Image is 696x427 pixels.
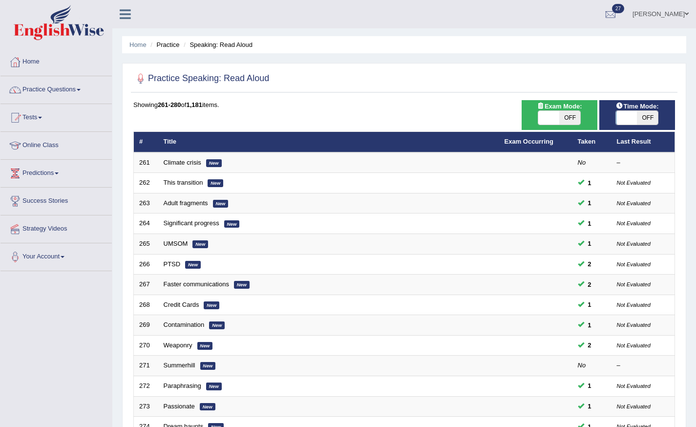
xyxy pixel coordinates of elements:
td: 270 [134,335,158,356]
li: Speaking: Read Aloud [181,40,253,49]
div: – [617,158,670,168]
span: Exam Mode: [533,101,586,111]
th: Last Result [612,132,675,152]
span: You can still take this question [584,279,595,290]
small: Not Evaluated [617,241,651,247]
a: Success Stories [0,188,112,212]
span: You can still take this question [584,198,595,208]
span: You can still take this question [584,238,595,249]
em: New [213,200,229,208]
em: New [224,220,240,228]
a: Weaponry [164,342,192,349]
em: New [192,240,208,248]
a: Online Class [0,132,112,156]
em: New [204,301,219,309]
small: Not Evaluated [617,342,651,348]
div: Show exams occurring in exams [522,100,597,130]
th: Title [158,132,499,152]
b: 1,181 [186,101,202,108]
span: You can still take this question [584,320,595,330]
span: You can still take this question [584,178,595,188]
a: Summerhill [164,362,195,369]
em: New [200,362,216,370]
small: Not Evaluated [617,261,651,267]
a: Strategy Videos [0,215,112,240]
td: 261 [134,152,158,173]
span: You can still take this question [584,218,595,229]
span: You can still take this question [584,299,595,310]
small: Not Evaluated [617,404,651,409]
em: New [234,281,250,289]
a: Predictions [0,160,112,184]
em: New [197,342,213,350]
a: Significant progress [164,219,219,227]
a: Home [129,41,147,48]
td: 269 [134,315,158,336]
span: You can still take this question [584,340,595,350]
a: Contamination [164,321,205,328]
span: You can still take this question [584,259,595,269]
a: PTSD [164,260,181,268]
li: Practice [148,40,179,49]
em: New [208,179,223,187]
a: Credit Cards [164,301,199,308]
th: # [134,132,158,152]
span: Time Mode: [612,101,662,111]
td: 266 [134,254,158,275]
em: New [200,403,215,411]
small: Not Evaluated [617,220,651,226]
div: – [617,361,670,370]
em: New [206,383,222,390]
small: Not Evaluated [617,281,651,287]
td: 271 [134,356,158,376]
a: Climate crisis [164,159,201,166]
a: This transition [164,179,203,186]
td: 267 [134,275,158,295]
a: Adult fragments [164,199,208,207]
em: New [209,321,225,329]
td: 272 [134,376,158,396]
b: 261-280 [158,101,181,108]
small: Not Evaluated [617,180,651,186]
em: No [578,362,586,369]
a: Paraphrasing [164,382,201,389]
a: Exam Occurring [505,138,553,145]
a: Tests [0,104,112,128]
small: Not Evaluated [617,302,651,308]
small: Not Evaluated [617,200,651,206]
td: 262 [134,173,158,193]
a: Your Account [0,243,112,268]
td: 268 [134,295,158,315]
th: Taken [572,132,612,152]
a: Practice Questions [0,76,112,101]
span: OFF [637,111,658,125]
td: 264 [134,213,158,234]
em: New [206,159,222,167]
em: New [185,261,201,269]
em: No [578,159,586,166]
span: You can still take this question [584,401,595,411]
small: Not Evaluated [617,383,651,389]
a: Faster communications [164,280,229,288]
h2: Practice Speaking: Read Aloud [133,71,269,86]
span: OFF [559,111,580,125]
span: You can still take this question [584,381,595,391]
td: 265 [134,234,158,255]
td: 263 [134,193,158,213]
small: Not Evaluated [617,322,651,328]
td: 273 [134,396,158,417]
a: Passionate [164,403,195,410]
a: UMSOM [164,240,188,247]
a: Home [0,48,112,73]
span: 27 [612,4,624,13]
div: Showing of items. [133,100,675,109]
